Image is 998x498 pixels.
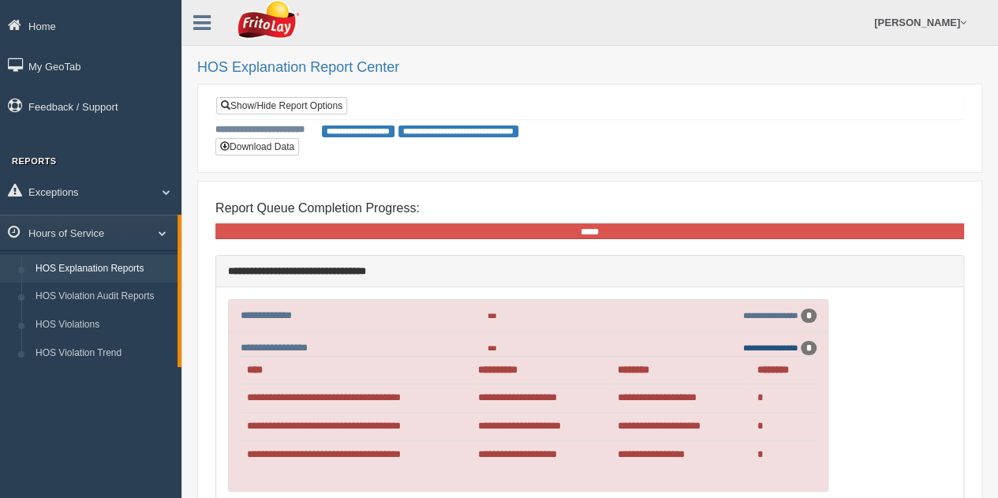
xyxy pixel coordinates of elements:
button: Download Data [215,138,299,155]
a: HOS Explanation Reports [28,255,178,283]
a: Show/Hide Report Options [216,97,347,114]
a: HOS Violation Audit Reports [28,283,178,311]
h2: HOS Explanation Report Center [197,60,982,76]
a: HOS Violation Trend [28,339,178,368]
a: HOS Violations [28,311,178,339]
h4: Report Queue Completion Progress: [215,201,964,215]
